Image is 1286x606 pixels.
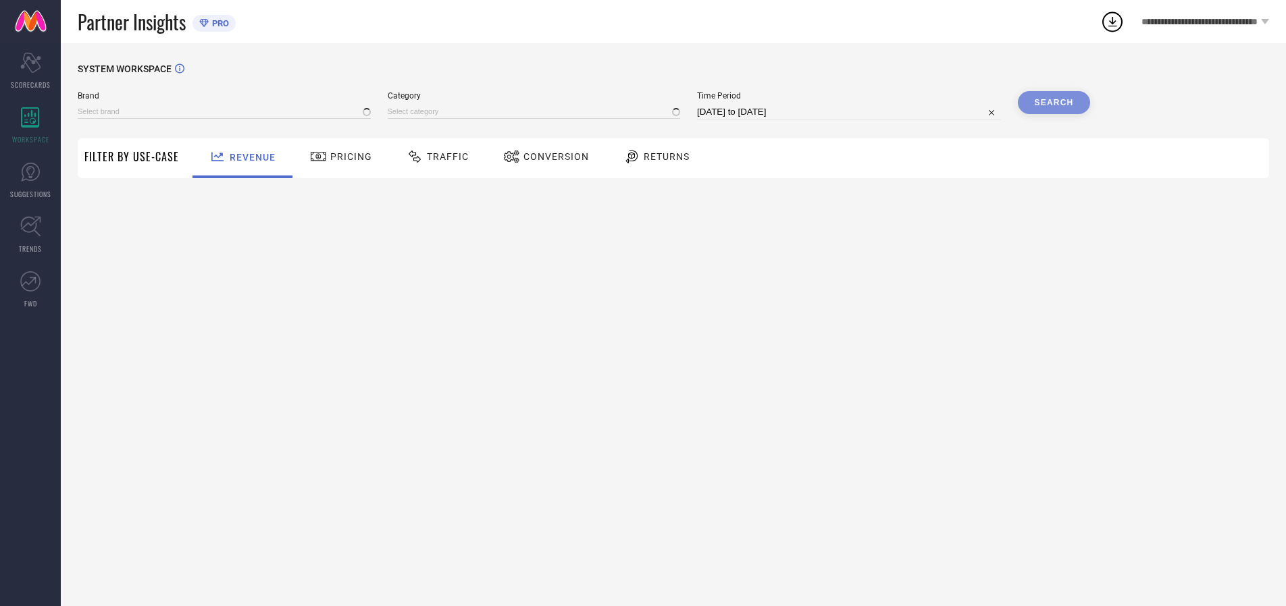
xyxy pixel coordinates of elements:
span: Traffic [427,151,469,162]
span: Pricing [330,151,372,162]
span: SUGGESTIONS [10,189,51,199]
span: TRENDS [19,244,42,254]
div: Open download list [1100,9,1125,34]
span: SYSTEM WORKSPACE [78,63,172,74]
span: Category [388,91,681,101]
span: Conversion [523,151,589,162]
input: Select category [388,105,681,119]
span: FWD [24,298,37,308]
input: Select brand [78,105,371,119]
span: Brand [78,91,371,101]
input: Select time period [697,104,1001,120]
span: Time Period [697,91,1001,101]
span: SCORECARDS [11,80,51,90]
span: PRO [209,18,229,28]
span: Partner Insights [78,8,186,36]
span: Returns [644,151,690,162]
span: WORKSPACE [12,134,49,144]
span: Revenue [230,152,276,163]
span: Filter By Use-Case [84,148,179,165]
